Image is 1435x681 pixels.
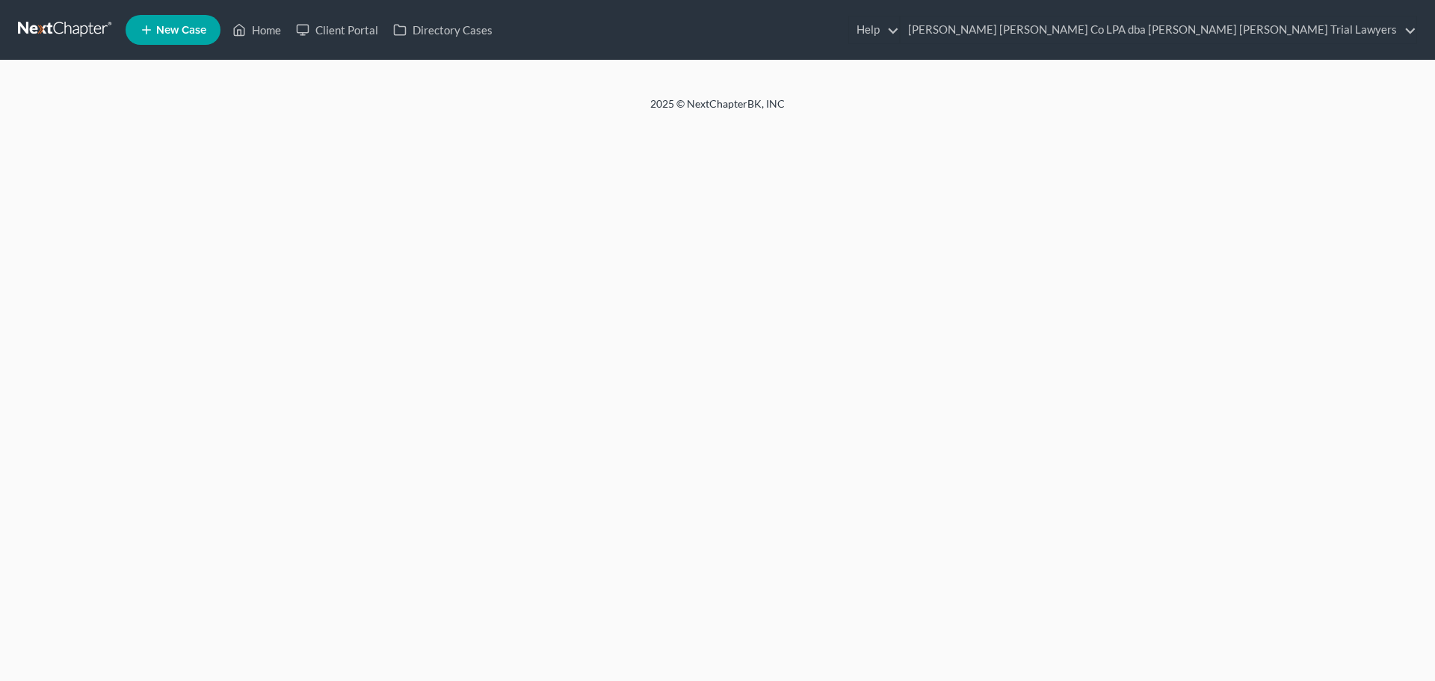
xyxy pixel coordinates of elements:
[291,96,1144,123] div: 2025 © NextChapterBK, INC
[386,16,500,43] a: Directory Cases
[901,16,1416,43] a: [PERSON_NAME] [PERSON_NAME] Co LPA dba [PERSON_NAME] [PERSON_NAME] Trial Lawyers
[225,16,288,43] a: Home
[126,15,220,45] new-legal-case-button: New Case
[288,16,386,43] a: Client Portal
[849,16,899,43] a: Help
